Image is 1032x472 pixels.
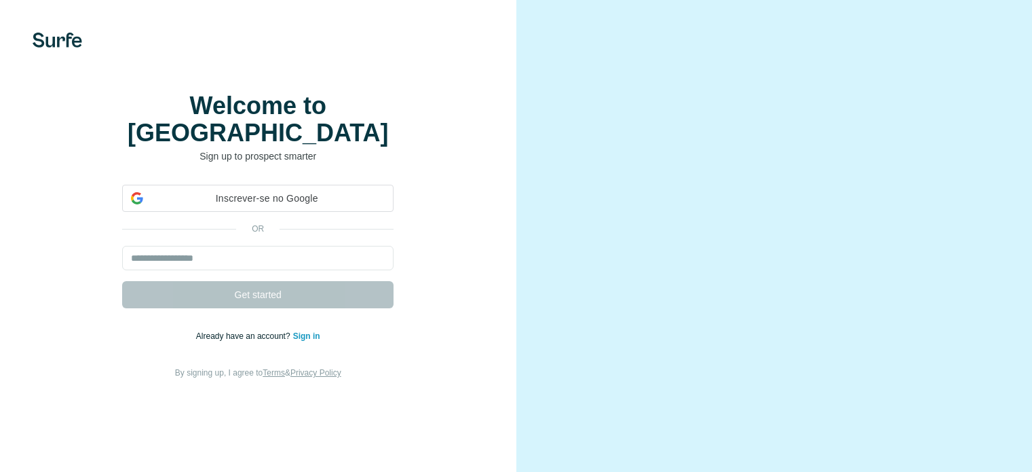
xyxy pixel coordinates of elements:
span: By signing up, I agree to & [175,368,341,378]
p: Sign up to prospect smarter [122,149,394,163]
a: Terms [263,368,285,378]
span: Inscrever-se no Google [149,192,385,206]
p: or [236,223,280,235]
a: Sign in [293,331,320,341]
span: Already have an account? [196,331,293,341]
a: Privacy Policy [290,368,341,378]
div: Inscrever-se no Google [122,185,394,212]
h1: Welcome to [GEOGRAPHIC_DATA] [122,92,394,147]
img: Surfe's logo [33,33,82,48]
